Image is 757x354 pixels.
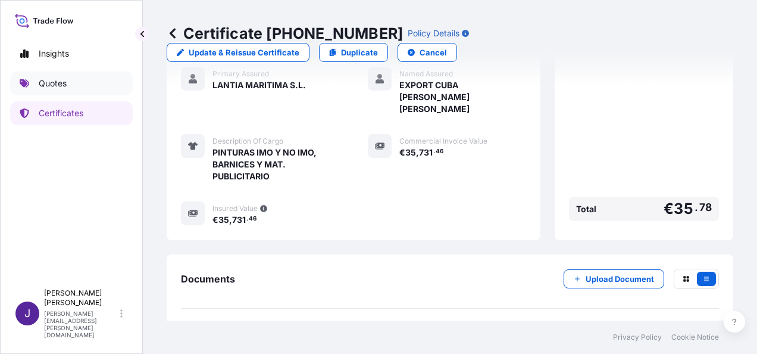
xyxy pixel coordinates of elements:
[576,203,596,215] span: Total
[189,46,299,58] p: Update & Reissue Certificate
[416,148,419,157] span: ,
[564,269,664,288] button: Upload Document
[436,150,443,154] span: 46
[586,273,654,285] p: Upload Document
[405,148,416,157] span: 35
[433,150,435,154] span: .
[398,43,457,62] button: Cancel
[671,333,719,342] a: Cookie Notice
[10,42,133,66] a: Insights
[249,217,256,221] span: 46
[613,333,662,342] a: Privacy Policy
[39,48,69,60] p: Insights
[212,147,339,182] span: PINTURAS IMO Y NO IMO, BARNICES Y MAT. PUBLICITARIO
[408,27,459,39] p: Policy Details
[399,79,526,115] span: EXPORT CUBA [PERSON_NAME] [PERSON_NAME]
[10,101,133,125] a: Certificates
[181,273,235,285] span: Documents
[10,72,133,95] a: Quotes
[419,148,433,157] span: 731
[341,46,378,58] p: Duplicate
[420,46,447,58] p: Cancel
[212,204,258,213] span: Insured Value
[212,216,218,224] span: €
[167,24,403,43] p: Certificate [PHONE_NUMBER]
[44,310,118,339] p: [PERSON_NAME][EMAIL_ADDRESS][PERSON_NAME][DOMAIN_NAME]
[39,107,83,119] p: Certificates
[246,217,248,221] span: .
[229,216,232,224] span: ,
[319,43,388,62] a: Duplicate
[232,216,246,224] span: 731
[399,148,405,157] span: €
[212,136,283,146] span: Description Of Cargo
[699,204,712,211] span: 78
[674,201,693,216] span: 35
[664,201,674,216] span: €
[39,77,67,89] p: Quotes
[167,43,309,62] a: Update & Reissue Certificate
[399,136,487,146] span: Commercial Invoice Value
[24,308,30,319] span: J
[695,204,698,211] span: .
[44,288,118,308] p: [PERSON_NAME] [PERSON_NAME]
[218,216,229,224] span: 35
